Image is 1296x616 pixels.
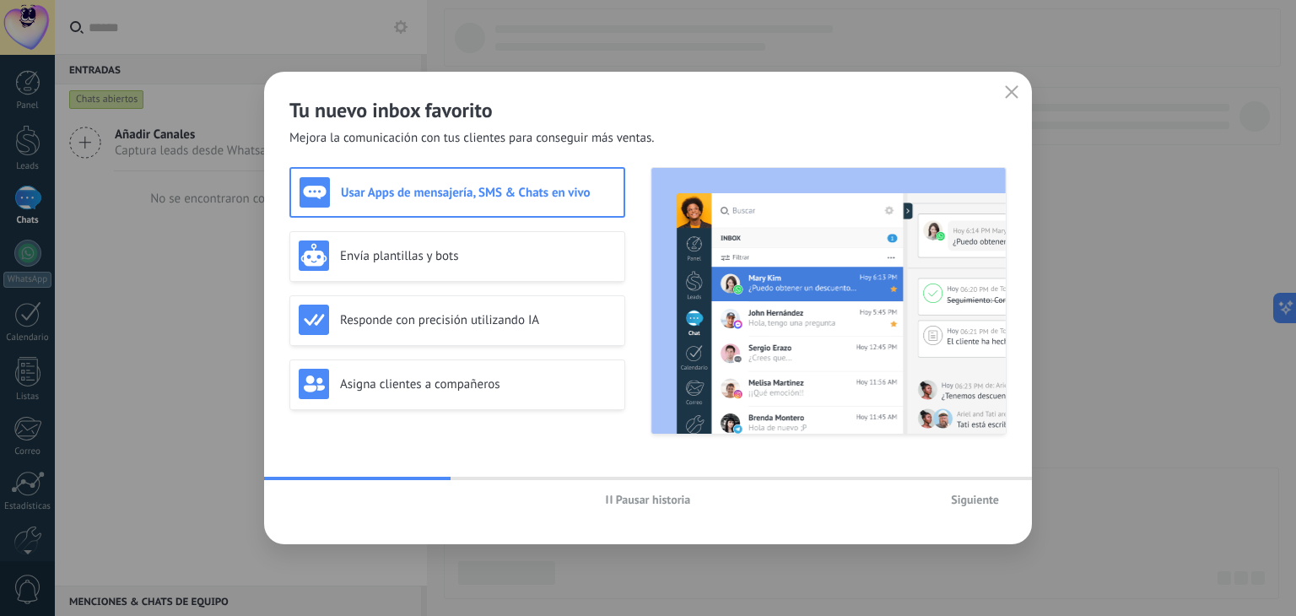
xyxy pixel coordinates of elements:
h3: Responde con precisión utilizando IA [340,312,616,328]
h3: Asigna clientes a compañeros [340,376,616,392]
h2: Tu nuevo inbox favorito [289,97,1007,123]
button: Siguiente [943,487,1007,512]
h3: Usar Apps de mensajería, SMS & Chats en vivo [341,185,615,201]
span: Pausar historia [616,494,691,505]
span: Siguiente [951,494,999,505]
span: Mejora la comunicación con tus clientes para conseguir más ventas. [289,130,655,147]
button: Pausar historia [598,487,699,512]
h3: Envía plantillas y bots [340,248,616,264]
